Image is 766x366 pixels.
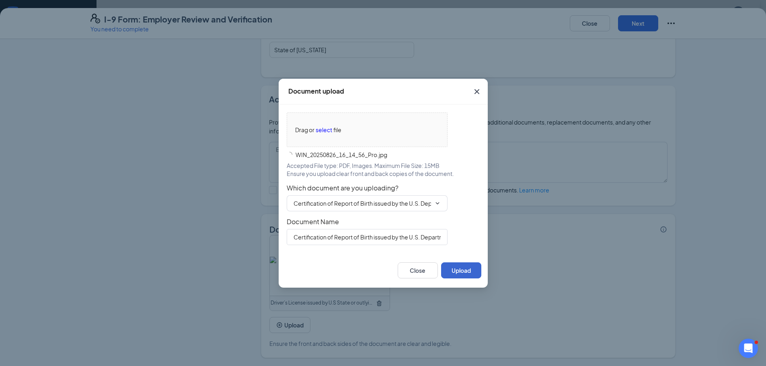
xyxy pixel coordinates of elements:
[287,184,480,192] span: Which document are you uploading?
[441,262,481,278] button: Upload
[739,339,758,358] iframe: Intercom live chat
[295,125,314,134] span: Drag or
[287,218,480,226] span: Document Name
[288,87,344,96] div: Document upload
[287,162,439,170] span: Accepted File type: PDF, Images. Maximum File Size: 15MB
[316,125,332,134] span: select
[434,200,441,207] svg: ChevronDown
[472,87,482,96] svg: Cross
[294,199,431,208] input: Select document type
[287,152,292,157] span: loading
[333,125,341,134] span: file
[287,113,447,147] span: Drag orselectfile
[398,262,438,278] button: Close
[287,170,454,178] span: Ensure you upload clear front and back copies of the document.
[287,229,448,245] input: Enter document name
[292,150,438,159] span: WIN_20250826_16_14_56_Pro.jpg
[466,79,488,104] button: Close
